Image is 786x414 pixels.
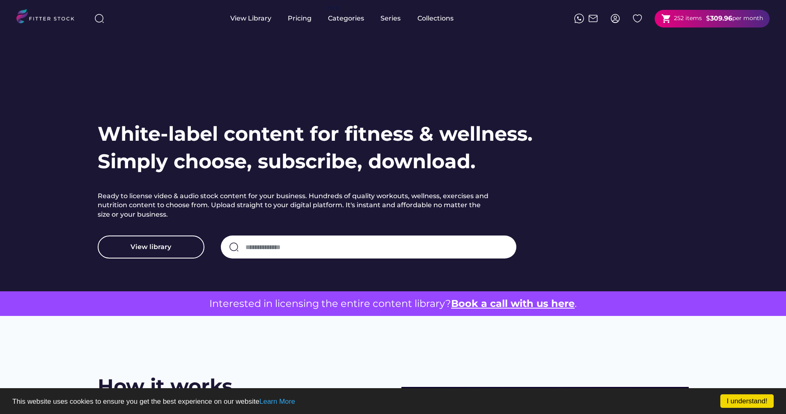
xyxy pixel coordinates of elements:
[451,297,575,309] a: Book a call with us here
[328,4,339,12] div: fvck
[417,14,454,23] div: Collections
[98,192,492,219] h2: Ready to license video & audio stock content for your business. Hundreds of quality workouts, wel...
[574,14,584,23] img: meteor-icons_whatsapp%20%281%29.svg
[230,14,271,23] div: View Library
[16,9,81,26] img: LOGO.svg
[610,14,620,23] img: profile-circle.svg
[94,14,104,23] img: search-normal%203.svg
[720,394,774,408] a: I understand!
[706,14,710,23] div: $
[229,242,239,252] img: search-normal.svg
[328,14,364,23] div: Categories
[661,14,671,24] button: shopping_cart
[588,14,598,23] img: Frame%2051.svg
[732,14,763,23] div: per month
[632,14,642,23] img: Group%201000002324%20%282%29.svg
[259,398,295,405] a: Learn More
[12,398,774,405] p: This website uses cookies to ensure you get the best experience on our website
[98,236,204,258] button: View library
[288,14,312,23] div: Pricing
[98,120,533,175] h1: White-label content for fitness & wellness. Simply choose, subscribe, download.
[710,14,732,22] strong: 309.96
[674,14,702,23] div: 252 items
[380,14,401,23] div: Series
[98,373,232,400] h2: How it works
